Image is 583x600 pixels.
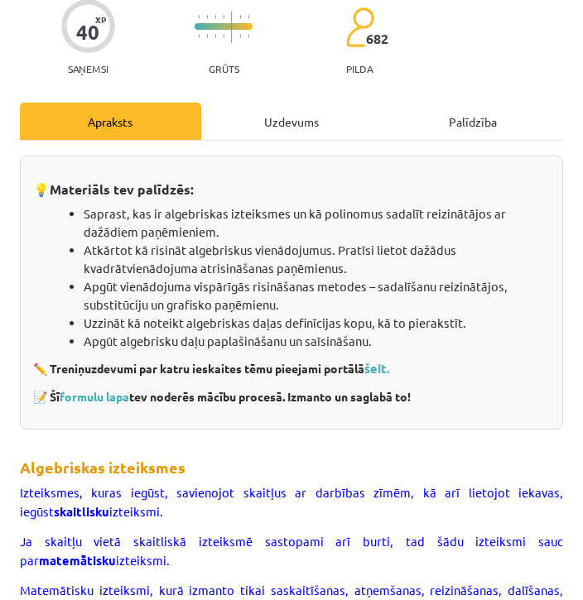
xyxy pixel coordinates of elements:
span: Ja skaitļu vietā skaitliskā izteiksmē sastopami arī burti, tad šādu izteiksmi sauc par izteiksmi. [20,533,563,568]
span: Izteiksmes, kuras iegūst, savienojot skaitļus ar darbības zīmēm, kā arī lietojot iekavas, iegūst ... [20,484,563,519]
span: XP [95,15,106,24]
img: icon-short-line-57e1e144782c952c97e751825c79c345078a6d821885a25fce030b3d8c18986b.svg [198,34,200,38]
img: icon-short-line-57e1e144782c952c97e751825c79c345078a6d821885a25fce030b3d8c18986b.svg [248,15,249,19]
b: skaitlisku [54,503,109,520]
div: Uzdevums [201,103,383,140]
b: matemātisku [39,552,116,569]
img: icon-short-line-57e1e144782c952c97e751825c79c345078a6d821885a25fce030b3d8c18986b.svg [239,15,241,19]
span: Saprast, kas ir algebriskas izteiksmes un kā polinomus sadalīt reizinātājos ar dažādiem paņēmieniem. [84,205,506,239]
div: Apraksts [20,103,201,140]
strong: ✏️ Treniņuzdevumi par katru ieskaites tēmu pieejami portālā [33,361,390,376]
span: 682 [366,31,388,46]
span: Uzzināt kā noteikt algebriskas daļas definīcijas kopu, kā to pierakstīt. [84,314,466,330]
span: Apgūt algebrisku daļu paplašināšanu un saīsināšanu. [84,333,372,348]
span: Apgūt vienādojuma vispārīgās risināšanas metodes – sadalīšanu reizinātājos, substitūciju un grafi... [84,278,508,312]
a: formulu lapa [60,389,129,404]
p: Saņemsi [61,63,115,74]
img: icon-short-line-57e1e144782c952c97e751825c79c345078a6d821885a25fce030b3d8c18986b.svg [223,15,224,19]
div: 40 [76,21,99,44]
img: icon-short-line-57e1e144782c952c97e751825c79c345078a6d821885a25fce030b3d8c18986b.svg [198,15,200,19]
img: icon-short-line-57e1e144782c952c97e751825c79c345078a6d821885a25fce030b3d8c18986b.svg [214,34,216,38]
div: Palīdzība [382,103,563,140]
span: Atkārtot kā risināt algebriskus vienādojumus. Pratīsi lietot dažādus kvadrātvienādojuma atrisināš... [84,242,456,276]
a: šeit. [364,360,390,377]
img: icon-short-line-57e1e144782c952c97e751825c79c345078a6d821885a25fce030b3d8c18986b.svg [206,15,208,19]
h3: 💡 [33,169,550,199]
img: icon-short-line-57e1e144782c952c97e751825c79c345078a6d821885a25fce030b3d8c18986b.svg [248,34,249,38]
strong: Algebriskas izteiksmes [20,458,185,477]
img: icon-short-line-57e1e144782c952c97e751825c79c345078a6d821885a25fce030b3d8c18986b.svg [206,34,208,38]
img: students-c634bb4e5e11cddfef0936a35e636f08e4e9abd3cc4e673bd6f9a4125e45ecb1.svg [345,7,374,48]
img: icon-long-line-d9ea69661e0d244f92f715978eff75569469978d946b2353a9bb055b3ed8787d.svg [231,11,233,43]
p: Grūts [209,63,239,74]
p: pilda [346,63,373,74]
img: icon-short-line-57e1e144782c952c97e751825c79c345078a6d821885a25fce030b3d8c18986b.svg [239,34,241,38]
img: icon-short-line-57e1e144782c952c97e751825c79c345078a6d821885a25fce030b3d8c18986b.svg [214,15,216,19]
img: icon-short-line-57e1e144782c952c97e751825c79c345078a6d821885a25fce030b3d8c18986b.svg [223,34,224,38]
strong: Materiāls tev palīdzēs: [50,180,194,198]
strong: 📝 Šī tev noderēs mācību procesā. Izmanto un saglabā to! [33,389,411,404]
